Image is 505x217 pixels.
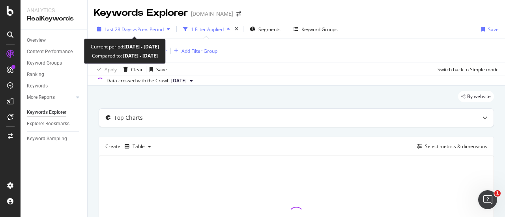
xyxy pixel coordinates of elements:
[94,23,173,35] button: Last 28 DaysvsPrev. Period
[301,26,338,33] div: Keyword Groups
[27,70,82,79] a: Ranking
[290,23,341,35] button: Keyword Groups
[27,6,81,14] div: Analytics
[27,135,82,143] a: Keyword Sampling
[233,25,240,33] div: times
[156,66,167,73] div: Save
[414,142,487,151] button: Select metrics & dimensions
[131,66,143,73] div: Clear
[27,135,67,143] div: Keyword Sampling
[92,51,158,60] div: Compared to:
[191,10,233,18] div: [DOMAIN_NAME]
[438,66,499,73] div: Switch back to Simple mode
[27,59,62,67] div: Keyword Groups
[236,11,241,17] div: arrow-right-arrow-left
[120,63,143,76] button: Clear
[94,63,117,76] button: Apply
[27,108,66,117] div: Keywords Explorer
[27,108,82,117] a: Keywords Explorer
[94,6,188,20] div: Keywords Explorer
[467,94,491,99] span: By website
[27,120,82,128] a: Explorer Bookmarks
[27,120,69,128] div: Explorer Bookmarks
[171,77,187,84] span: 2025 Jul. 28th
[27,93,55,102] div: More Reports
[27,14,81,23] div: RealKeywords
[107,77,168,84] div: Data crossed with the Crawl
[258,26,281,33] span: Segments
[133,26,164,33] span: vs Prev. Period
[114,114,143,122] div: Top Charts
[122,52,158,59] b: [DATE] - [DATE]
[27,48,82,56] a: Content Performance
[27,36,46,45] div: Overview
[180,23,233,35] button: 1 Filter Applied
[494,190,501,197] span: 1
[27,70,44,79] div: Ranking
[105,26,133,33] span: Last 28 Days
[133,144,145,149] div: Table
[458,91,494,102] div: legacy label
[27,93,74,102] a: More Reports
[488,26,499,33] div: Save
[91,42,159,51] div: Current period:
[425,143,487,150] div: Select metrics & dimensions
[27,48,73,56] div: Content Performance
[124,43,159,50] b: [DATE] - [DATE]
[27,36,82,45] a: Overview
[105,66,117,73] div: Apply
[247,23,284,35] button: Segments
[27,82,48,90] div: Keywords
[171,46,217,56] button: Add Filter Group
[181,48,217,54] div: Add Filter Group
[191,26,224,33] div: 1 Filter Applied
[168,76,196,85] button: [DATE]
[146,63,167,76] button: Save
[27,59,82,67] a: Keyword Groups
[478,23,499,35] button: Save
[434,63,499,76] button: Switch back to Simple mode
[478,190,497,209] iframe: Intercom live chat
[122,140,154,153] button: Table
[105,140,154,153] div: Create
[27,82,82,90] a: Keywords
